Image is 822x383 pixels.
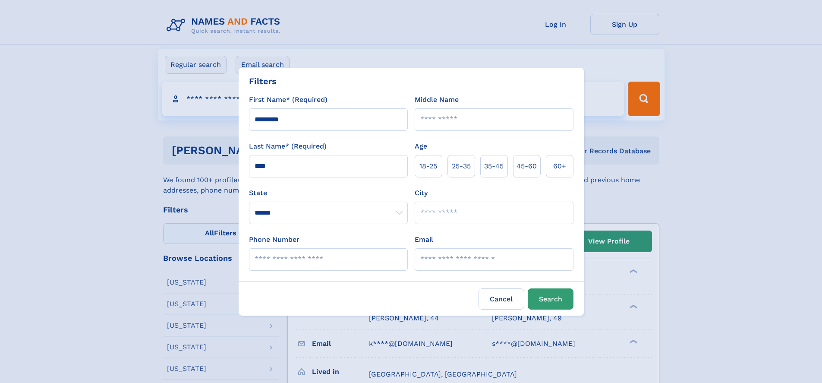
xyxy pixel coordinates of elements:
[415,95,459,105] label: Middle Name
[249,141,327,152] label: Last Name* (Required)
[249,95,328,105] label: First Name* (Required)
[479,288,524,310] label: Cancel
[415,141,427,152] label: Age
[484,161,504,171] span: 35‑45
[415,234,433,245] label: Email
[517,161,537,171] span: 45‑60
[419,161,437,171] span: 18‑25
[452,161,471,171] span: 25‑35
[249,234,299,245] label: Phone Number
[415,188,428,198] label: City
[249,75,277,88] div: Filters
[528,288,573,310] button: Search
[553,161,566,171] span: 60+
[249,188,408,198] label: State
